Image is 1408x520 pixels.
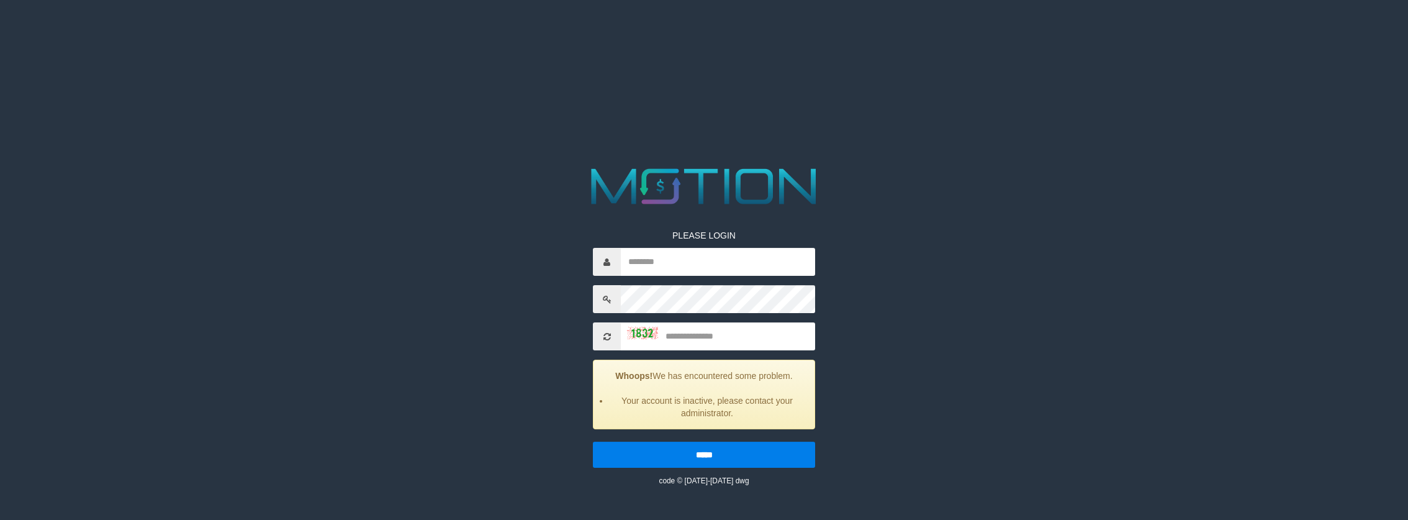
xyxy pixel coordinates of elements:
p: PLEASE LOGIN [593,229,815,242]
strong: Whoops! [615,371,652,381]
div: We has encountered some problem. [593,360,815,429]
img: captcha [627,327,658,339]
img: MOTION_logo.png [581,162,828,211]
small: code © [DATE]-[DATE] dwg [659,477,749,485]
li: Your account is inactive, please contact your administrator. [609,395,805,419]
